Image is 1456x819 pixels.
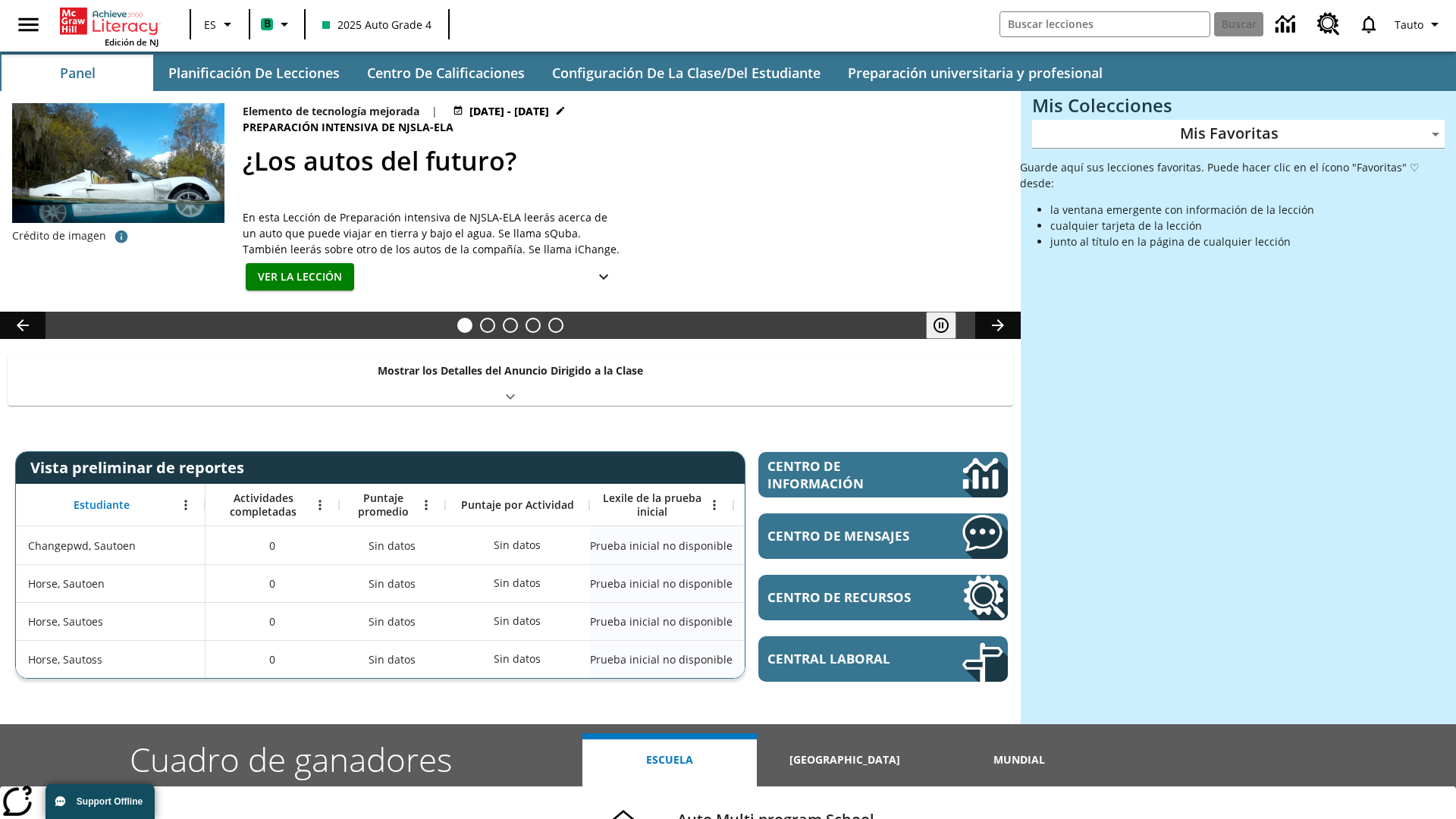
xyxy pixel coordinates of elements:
[243,119,457,136] span: Preparación intensiva de NJSLA-ELA
[758,452,1008,497] a: Centro de información
[77,796,143,807] span: Support Offline
[582,733,757,786] button: Escuela
[269,613,275,629] span: 0
[932,733,1106,786] button: Mundial
[206,602,339,640] div: 0, Horse, Sautoes
[269,576,275,591] span: 0
[457,318,472,333] button: Diapositiva 1 ¿Los autos del futuro?
[548,318,563,333] button: Diapositiva 5 El sueño de los animales
[339,564,445,602] div: Sin datos, Horse, Sautoen
[767,457,911,492] span: Centro de información
[975,312,1021,339] button: Carrusel de lecciones, seguir
[322,17,431,33] span: 2025 Auto Grade 4
[12,228,106,243] p: Crédito de imagen
[196,11,244,38] button: Lenguaje: ES, Selecciona un idioma
[106,223,136,250] button: Crédito de foto: AP
[503,318,518,333] button: Diapositiva 3 ¿Cuál es la gran idea?
[378,362,643,378] p: Mostrar los Detalles del Anuncio Dirigido a la Clase
[269,651,275,667] span: 0
[2,55,153,91] button: Panel
[243,209,622,257] div: En esta Lección de Preparación intensiva de NJSLA-ELA leerás acerca de un auto que puede viajar e...
[1032,95,1445,116] h3: Mis Colecciones
[486,568,548,598] div: Sin datos, Horse, Sautoen
[206,640,339,678] div: 0, Horse, Sautoss
[767,527,917,544] span: Centro de mensajes
[590,576,733,591] span: Prueba inicial no disponible, Horse, Sautoen
[361,606,423,637] span: Sin datos
[361,644,423,675] span: Sin datos
[28,538,136,554] span: Changepwd, Sautoen
[415,494,438,516] button: Abrir menú
[480,318,495,333] button: Diapositiva 2 ¿Lo quieres con papas fritas?
[1050,234,1445,249] li: junto al título en la página de cualquier lección
[30,457,252,478] span: Vista preliminar de reportes
[264,14,271,33] span: B
[590,651,733,667] span: Prueba inicial no disponible, Horse, Sautoss
[339,602,445,640] div: Sin datos, Horse, Sautoes
[243,103,419,119] p: Elemento de tecnología mejorada
[361,568,423,599] span: Sin datos
[206,564,339,602] div: 0, Horse, Sautoen
[703,494,726,516] button: Abrir menú
[540,55,833,91] button: Configuración de la clase/del estudiante
[1032,120,1445,149] div: Mis Favoritas
[588,263,619,291] button: Ver más
[469,103,549,119] span: [DATE] - [DATE]
[1020,159,1445,191] p: Guarde aquí sus lecciones favoritas. Puede hacer clic en el ícono "Favoritas" ♡ desde:
[174,494,197,516] button: Abrir menú
[60,6,158,36] a: Portada
[1050,202,1445,218] li: la ventana emergente con información de la lección
[246,263,354,291] button: Ver la lección
[758,575,1008,620] a: Centro de recursos, Se abrirá en una pestaña nueva.
[45,784,155,819] button: Support Offline
[733,564,877,602] div: Sin datos, Horse, Sautoen
[347,491,419,519] span: Puntaje promedio
[1395,17,1423,33] span: Tauto
[60,5,158,48] div: Portada
[597,491,708,519] span: Lexile de la prueba inicial
[590,538,733,554] span: Prueba inicial no disponible, Changepwd, Sautoen
[758,513,1008,559] a: Centro de mensajes
[926,312,971,339] div: Pausar
[461,498,574,512] span: Puntaje por Actividad
[8,353,1013,406] div: Mostrar los Detalles del Anuncio Dirigido a la Clase
[309,494,331,516] button: Abrir menú
[1389,11,1450,38] button: Perfil/Configuración
[1349,5,1389,44] a: Notificaciones
[486,530,548,560] div: Sin datos, Changepwd, Sautoen
[339,526,445,564] div: Sin datos, Changepwd, Sautoen
[757,733,931,786] button: [GEOGRAPHIC_DATA]
[355,55,537,91] button: Centro de calificaciones
[1050,218,1445,234] li: cualquier tarjeta de la lección
[1266,4,1308,45] a: Centro de información
[213,491,313,519] span: Actividades completadas
[1000,12,1210,36] input: Buscar campo
[431,103,438,119] span: |
[6,2,51,47] button: Abrir el menú lateral
[526,318,541,333] button: Diapositiva 4 Una idea, mucho trabajo
[758,636,1008,682] a: Central laboral
[255,11,300,38] button: Boost El color de la clase es verde menta. Cambiar el color de la clase.
[767,650,917,667] span: Central laboral
[450,103,569,119] button: 23 jul - 30 jun Elegir fechas
[105,36,158,48] span: Edición de NJ
[339,640,445,678] div: Sin datos, Horse, Sautoss
[12,103,224,246] img: Un automóvil de alta tecnología flotando en el agua.
[1308,4,1349,45] a: Centro de recursos, Se abrirá en una pestaña nueva.
[243,142,1003,180] h2: ¿Los autos del futuro?
[28,651,102,667] span: Horse, Sautoss
[204,17,216,33] span: ES
[28,613,103,629] span: Horse, Sautoes
[28,576,105,591] span: Horse, Sautoen
[836,55,1115,91] button: Preparación universitaria y profesional
[486,644,548,674] div: Sin datos, Horse, Sautoss
[733,640,877,678] div: Sin datos, Horse, Sautoss
[767,588,917,606] span: Centro de recursos
[74,498,130,512] span: Estudiante
[590,613,733,629] span: Prueba inicial no disponible, Horse, Sautoes
[206,526,339,564] div: 0, Changepwd, Sautoen
[486,606,548,636] div: Sin datos, Horse, Sautoes
[361,530,423,561] span: Sin datos
[926,312,956,339] button: Pausar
